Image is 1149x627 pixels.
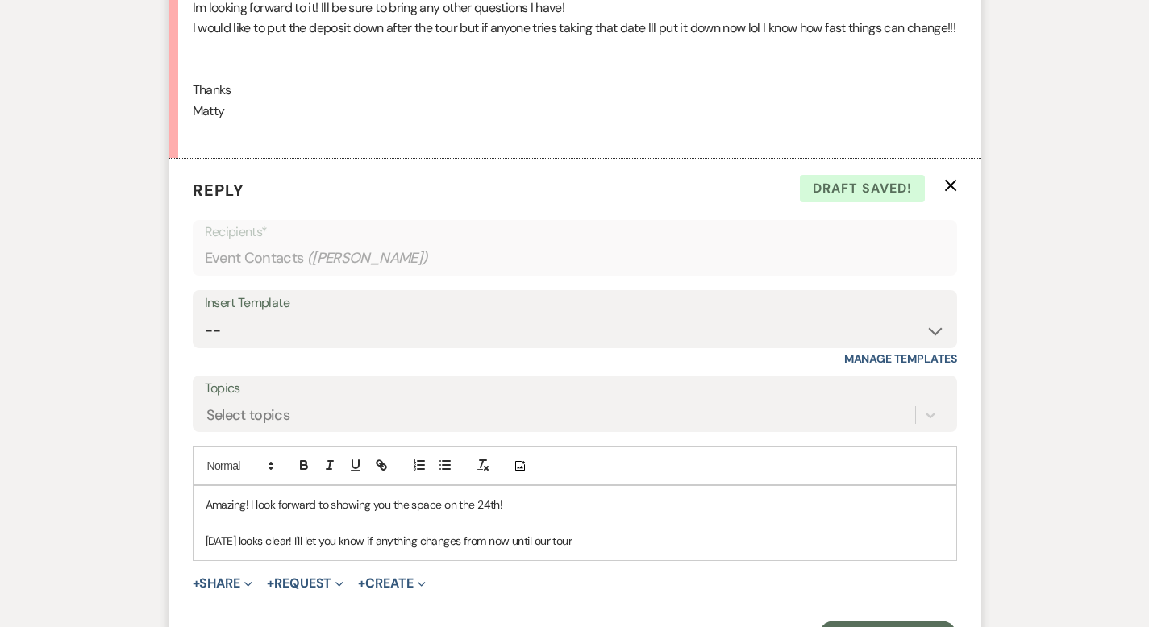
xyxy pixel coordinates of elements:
[267,577,274,590] span: +
[193,180,244,201] span: Reply
[267,577,343,590] button: Request
[800,175,925,202] span: Draft saved!
[205,243,945,274] div: Event Contacts
[193,577,200,590] span: +
[205,377,945,401] label: Topics
[358,577,425,590] button: Create
[206,532,944,550] p: [DATE] looks clear! I'll let you know if anything changes from now until our tour
[307,247,428,269] span: ( [PERSON_NAME] )
[206,496,944,513] p: Amazing! I look forward to showing you the space on the 24th!
[205,222,945,243] p: Recipients*
[205,292,945,315] div: Insert Template
[358,577,365,590] span: +
[206,405,290,426] div: Select topics
[844,351,957,366] a: Manage Templates
[193,577,253,590] button: Share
